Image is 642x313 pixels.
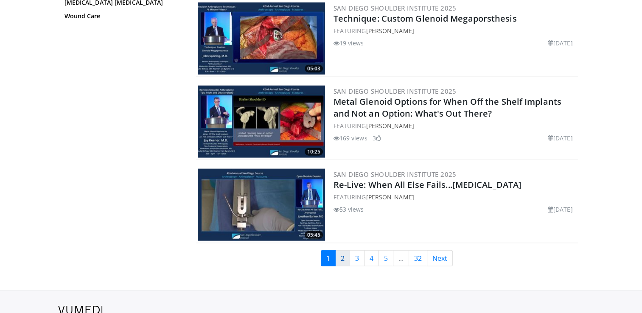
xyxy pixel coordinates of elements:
a: 32 [409,250,427,266]
a: Wound Care [64,12,179,20]
nav: Search results pages [196,250,578,266]
a: 5 [378,250,393,266]
li: [DATE] [548,39,573,48]
li: [DATE] [548,205,573,214]
a: [PERSON_NAME] [366,193,414,201]
a: San Diego Shoulder Institute 2025 [334,4,457,12]
li: 169 views [334,134,367,143]
div: FEATURING [334,193,576,201]
a: 2 [335,250,350,266]
span: 05:03 [305,65,323,73]
a: [PERSON_NAME] [366,122,414,130]
a: 4 [364,250,379,266]
li: 19 views [334,39,364,48]
img: 0ea44b9a-70c8-411d-a6c5-876a298f26b4.300x170_q85_crop-smart_upscale.jpg [198,3,325,75]
a: Re-Live: When All Else Fails...[MEDICAL_DATA] [334,179,522,190]
a: [PERSON_NAME] [366,27,414,35]
a: 1 [321,250,336,266]
span: 05:45 [305,231,323,239]
a: 05:03 [198,3,325,75]
div: FEATURING [334,26,576,35]
a: San Diego Shoulder Institute 2025 [334,87,457,95]
a: 3 [350,250,364,266]
li: 3 [373,134,381,143]
span: 10:25 [305,148,323,156]
a: Metal Glenoid Options for When Off the Shelf Implants and Not an Option: What's Out There? [334,96,561,119]
a: Technique: Custom Glenoid Megaporsthesis [334,13,517,24]
a: Next [427,250,453,266]
a: 05:45 [198,169,325,241]
img: b283a297-854d-4537-a9aa-27418ca76b42.300x170_q85_crop-smart_upscale.jpg [198,86,325,158]
img: c75e891b-f162-40e8-b9ca-8ba1293e3b13.300x170_q85_crop-smart_upscale.jpg [198,169,325,241]
a: San Diego Shoulder Institute 2025 [334,170,457,179]
div: FEATURING [334,121,576,130]
li: 53 views [334,205,364,214]
li: [DATE] [548,134,573,143]
a: 10:25 [198,86,325,158]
